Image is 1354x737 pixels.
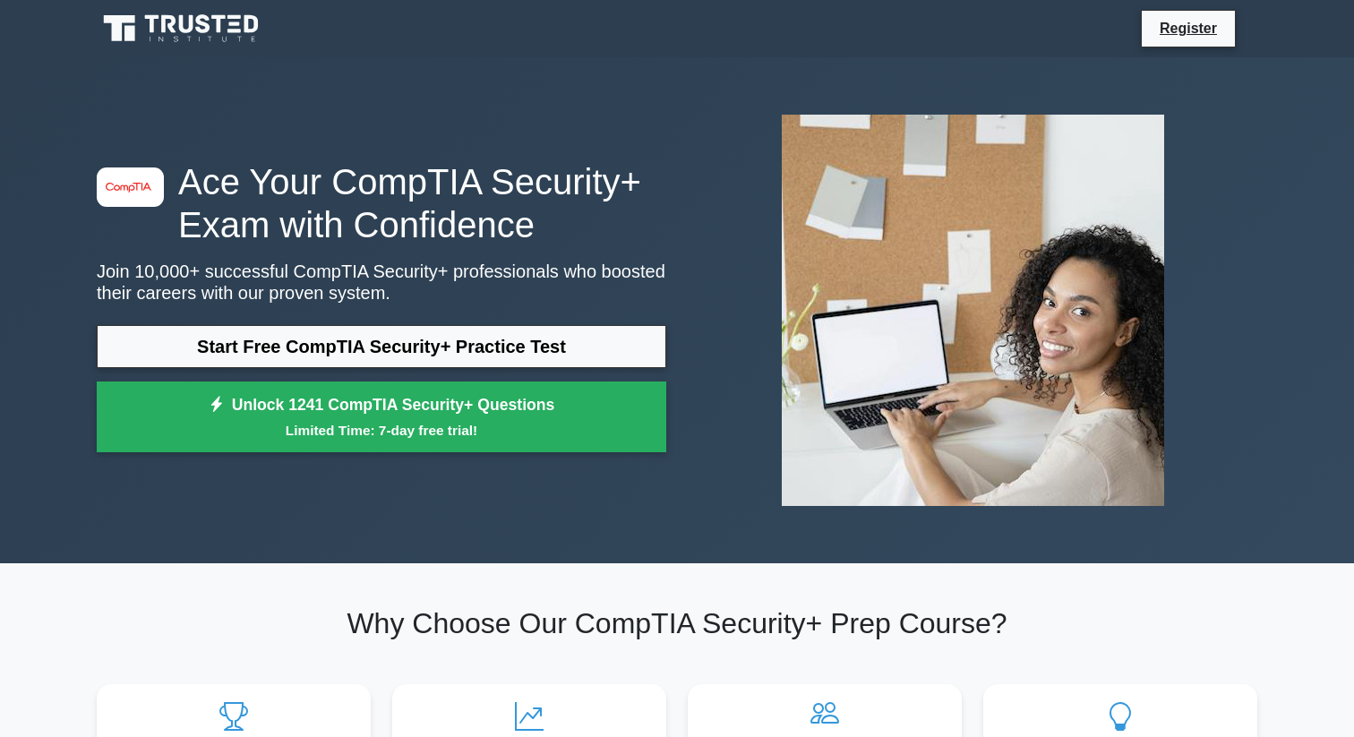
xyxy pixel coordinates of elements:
a: Start Free CompTIA Security+ Practice Test [97,325,666,368]
a: Unlock 1241 CompTIA Security+ QuestionsLimited Time: 7-day free trial! [97,381,666,453]
p: Join 10,000+ successful CompTIA Security+ professionals who boosted their careers with our proven... [97,261,666,304]
a: Register [1149,17,1228,39]
h1: Ace Your CompTIA Security+ Exam with Confidence [97,160,666,246]
h2: Why Choose Our CompTIA Security+ Prep Course? [97,606,1257,640]
small: Limited Time: 7-day free trial! [119,420,644,441]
